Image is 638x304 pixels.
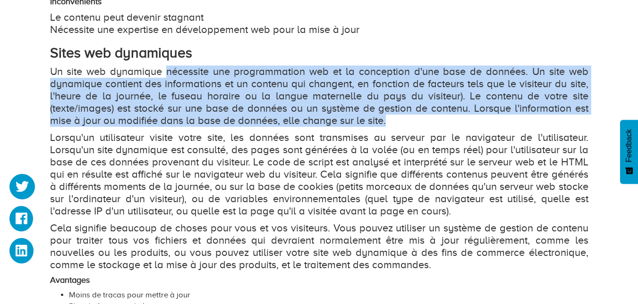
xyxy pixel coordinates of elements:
[50,66,588,127] p: Un site web dynamique nécessite une programmation web et la conception d'une base de données. Un ...
[50,131,588,217] p: Lorsqu'un utilisateur visite votre site, les données sont transmises au serveur par le navigateur...
[625,129,633,162] span: Feedback
[50,11,588,36] p: Le contenu peut devenir stagnant Nécessite une expertise en développement web pour la mise à jour
[591,257,627,293] iframe: Drift Widget Chat Controller
[50,222,588,271] p: Cela signifie beaucoup de choses pour vous et vos visiteurs. Vous pouvez utiliser un système de g...
[50,275,90,285] strong: Avantages
[443,149,632,263] iframe: Drift Widget Chat Window
[50,45,192,61] strong: Sites web dynamiques
[620,120,638,184] button: Feedback - Afficher l’enquête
